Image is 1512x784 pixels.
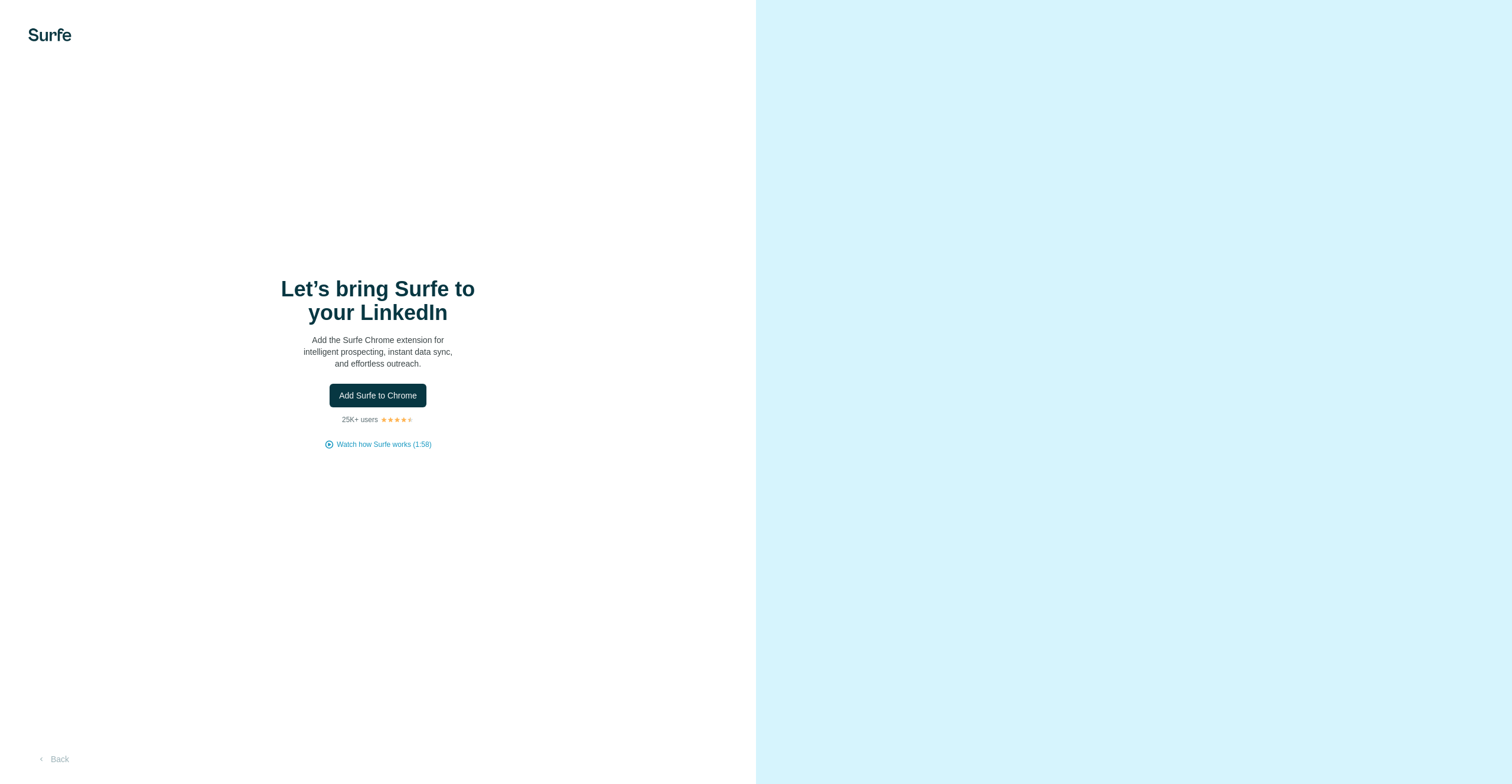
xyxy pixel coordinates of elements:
[337,439,431,450] button: Watch how Surfe works (1:58)
[28,28,71,41] img: Surfe's logo
[380,416,414,423] img: Rating Stars
[342,414,378,425] p: 25K+ users
[330,384,426,407] button: Add Surfe to Chrome
[339,390,417,401] span: Add Surfe to Chrome
[260,334,496,370] p: Add the Surfe Chrome extension for intelligent prospecting, instant data sync, and effortless out...
[260,277,496,325] h1: Let’s bring Surfe to your LinkedIn
[28,749,77,770] button: Back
